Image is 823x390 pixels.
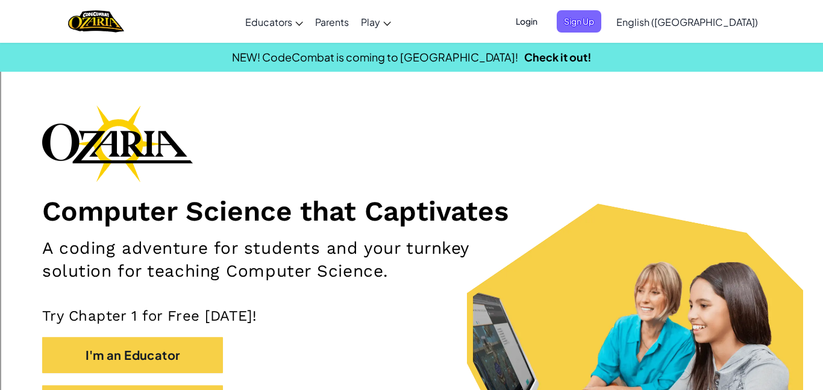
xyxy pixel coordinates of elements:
[5,5,818,16] div: Sort A > Z
[42,307,781,325] p: Try Chapter 1 for Free [DATE]!
[309,5,355,38] a: Parents
[557,10,601,33] button: Sign Up
[239,5,309,38] a: Educators
[616,16,758,28] span: English ([GEOGRAPHIC_DATA])
[5,16,818,27] div: Sort New > Old
[245,16,292,28] span: Educators
[42,337,223,373] button: I'm an Educator
[5,59,818,70] div: Sign out
[355,5,397,38] a: Play
[42,194,781,228] h1: Computer Science that Captivates
[610,5,764,38] a: English ([GEOGRAPHIC_DATA])
[361,16,380,28] span: Play
[5,48,818,59] div: Options
[68,9,124,34] img: Home
[232,50,518,64] span: NEW! CodeCombat is coming to [GEOGRAPHIC_DATA]!
[68,9,124,34] a: Ozaria by CodeCombat logo
[524,50,592,64] a: Check it out!
[5,81,818,92] div: Move To ...
[5,27,818,37] div: Move To ...
[5,37,818,48] div: Delete
[42,237,537,283] h2: A coding adventure for students and your turnkey solution for teaching Computer Science.
[5,70,818,81] div: Rename
[509,10,545,33] button: Login
[42,105,193,182] img: Ozaria branding logo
